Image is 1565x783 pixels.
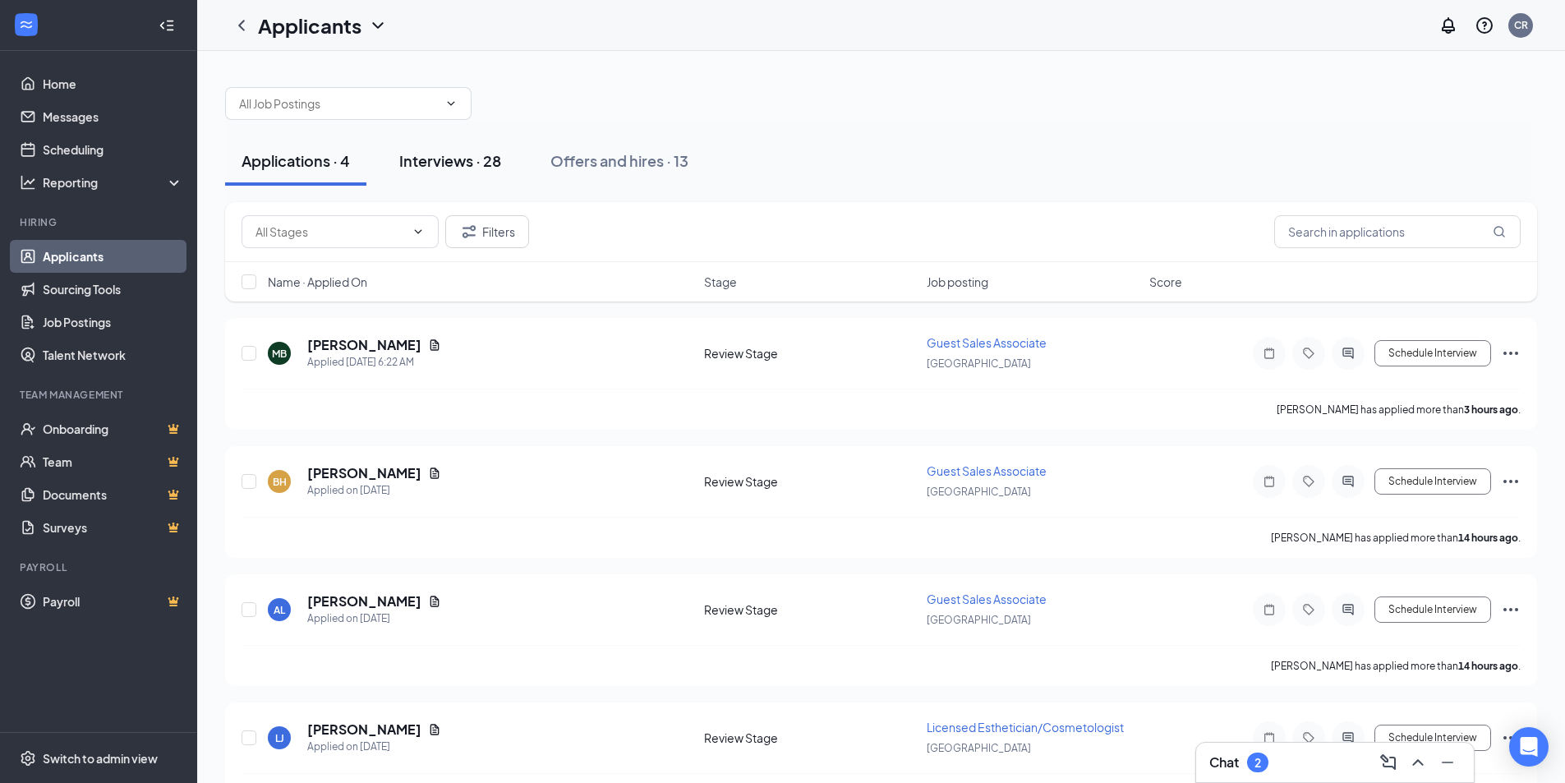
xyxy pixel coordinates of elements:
[412,225,425,238] svg: ChevronDown
[43,750,158,767] div: Switch to admin view
[272,347,287,361] div: MB
[307,354,441,371] div: Applied [DATE] 6:22 AM
[550,150,688,171] div: Offers and hires · 13
[1338,475,1358,488] svg: ActiveChat
[307,592,421,610] h5: [PERSON_NAME]
[1274,215,1521,248] input: Search in applications
[20,560,180,574] div: Payroll
[1259,475,1279,488] svg: Note
[927,720,1124,735] span: Licensed Esthetician/Cosmetologist
[368,16,388,35] svg: ChevronDown
[43,511,183,544] a: SurveysCrown
[1509,727,1549,767] div: Open Intercom Messenger
[43,273,183,306] a: Sourcing Tools
[1338,731,1358,744] svg: ActiveChat
[20,750,36,767] svg: Settings
[1259,603,1279,616] svg: Note
[704,274,737,290] span: Stage
[1277,403,1521,417] p: [PERSON_NAME] has applied more than .
[1338,347,1358,360] svg: ActiveChat
[307,721,421,739] h5: [PERSON_NAME]
[1501,343,1521,363] svg: Ellipses
[927,592,1047,606] span: Guest Sales Associate
[159,17,175,34] svg: Collapse
[1299,731,1319,744] svg: Tag
[307,336,421,354] h5: [PERSON_NAME]
[1374,340,1491,366] button: Schedule Interview
[307,610,441,627] div: Applied on [DATE]
[43,133,183,166] a: Scheduling
[1514,18,1528,32] div: CR
[43,339,183,371] a: Talent Network
[704,601,917,618] div: Review Stage
[1259,731,1279,744] svg: Note
[275,731,284,745] div: LJ
[1254,756,1261,770] div: 2
[927,486,1031,498] span: [GEOGRAPHIC_DATA]
[445,215,529,248] button: Filter Filters
[43,100,183,133] a: Messages
[927,335,1047,350] span: Guest Sales Associate
[242,150,350,171] div: Applications · 4
[43,412,183,445] a: OnboardingCrown
[1501,600,1521,619] svg: Ellipses
[1374,725,1491,751] button: Schedule Interview
[255,223,405,241] input: All Stages
[1434,749,1461,776] button: Minimize
[1338,603,1358,616] svg: ActiveChat
[1408,753,1428,772] svg: ChevronUp
[1374,468,1491,495] button: Schedule Interview
[459,222,479,242] svg: Filter
[704,473,917,490] div: Review Stage
[43,585,183,618] a: PayrollCrown
[399,150,501,171] div: Interviews · 28
[927,357,1031,370] span: [GEOGRAPHIC_DATA]
[927,463,1047,478] span: Guest Sales Associate
[239,94,438,113] input: All Job Postings
[1458,660,1518,672] b: 14 hours ago
[1299,475,1319,488] svg: Tag
[1299,603,1319,616] svg: Tag
[1475,16,1494,35] svg: QuestionInfo
[428,595,441,608] svg: Document
[1379,753,1398,772] svg: ComposeMessage
[268,274,367,290] span: Name · Applied On
[1149,274,1182,290] span: Score
[1271,531,1521,545] p: [PERSON_NAME] has applied more than .
[1493,225,1506,238] svg: MagnifyingGlass
[1375,749,1402,776] button: ComposeMessage
[1501,472,1521,491] svg: Ellipses
[43,67,183,100] a: Home
[1209,753,1239,771] h3: Chat
[1501,728,1521,748] svg: Ellipses
[1458,532,1518,544] b: 14 hours ago
[43,174,184,191] div: Reporting
[20,388,180,402] div: Team Management
[307,739,441,755] div: Applied on [DATE]
[927,274,988,290] span: Job posting
[1299,347,1319,360] svg: Tag
[18,16,35,33] svg: WorkstreamLogo
[1374,596,1491,623] button: Schedule Interview
[307,464,421,482] h5: [PERSON_NAME]
[1259,347,1279,360] svg: Note
[428,339,441,352] svg: Document
[43,306,183,339] a: Job Postings
[43,240,183,273] a: Applicants
[428,723,441,736] svg: Document
[927,614,1031,626] span: [GEOGRAPHIC_DATA]
[444,97,458,110] svg: ChevronDown
[258,12,361,39] h1: Applicants
[20,174,36,191] svg: Analysis
[1438,16,1458,35] svg: Notifications
[1271,659,1521,673] p: [PERSON_NAME] has applied more than .
[273,475,287,489] div: BH
[428,467,441,480] svg: Document
[20,215,180,229] div: Hiring
[1464,403,1518,416] b: 3 hours ago
[274,603,285,617] div: AL
[232,16,251,35] svg: ChevronLeft
[704,345,917,362] div: Review Stage
[1405,749,1431,776] button: ChevronUp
